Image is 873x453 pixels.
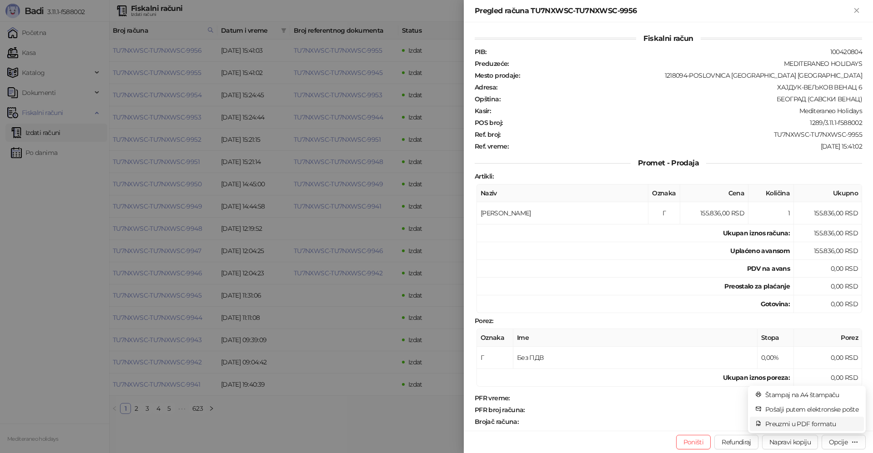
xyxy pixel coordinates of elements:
td: 1 [748,202,794,224]
div: Opcije [829,438,848,446]
span: Štampaj na A4 štampaču [765,390,858,400]
td: Г [477,347,513,369]
strong: Mesto prodaje : [475,71,520,80]
th: Oznaka [477,329,513,347]
div: TU7NXWSC-TU7NXWSC-9956 [526,406,863,414]
th: Količina [748,184,794,202]
strong: Ukupan iznos poreza: [723,373,790,382]
button: Napravi kopiju [762,435,818,449]
strong: Brojač računa : [475,418,518,426]
th: Cena [680,184,748,202]
td: [PERSON_NAME] [477,202,648,224]
div: Pregled računa TU7NXWSC-TU7NXWSC-9956 [475,5,851,16]
th: Porez [794,329,862,347]
strong: Preostalo za plaćanje [724,282,790,290]
td: 0,00 RSD [794,369,862,387]
span: Fiskalni račun [636,34,700,43]
strong: Adresa : [475,83,497,91]
strong: Ref. broj : [475,130,501,139]
td: 155.836,00 RSD [794,202,862,224]
strong: Gotovina : [761,300,790,308]
div: 100420804 [487,48,863,56]
button: Refundiraj [714,435,758,449]
strong: Opština : [475,95,500,103]
td: Г [648,202,680,224]
div: 1289/3.11.1-f588002 [503,119,863,127]
span: Promet - Prodaja [631,159,706,167]
td: 0,00 RSD [794,260,862,278]
div: MEDITERANEO HOLIDAYS [510,60,863,68]
div: Mediteraneo Holidays [492,107,863,115]
div: [DATE] 15:41:02 [509,142,863,150]
th: Ime [513,329,758,347]
strong: Ukupan iznos računa : [723,229,790,237]
div: [DATE] 15:41:03 [511,394,863,402]
div: 1218094-POSLOVNICA [GEOGRAPHIC_DATA] [GEOGRAPHIC_DATA] [521,71,863,80]
td: 155.836,00 RSD [794,242,862,260]
td: 0,00% [758,347,794,369]
td: 0,00 RSD [794,295,862,313]
td: 155.836,00 RSD [794,224,862,242]
td: Без ПДВ [513,347,758,369]
strong: PDV na avans [747,264,790,273]
strong: Uplaćeno avansom [730,247,790,255]
span: Pošalji putem elektronske pošte [765,404,858,414]
button: Opcije [822,435,866,449]
strong: Preduzeće : [475,60,509,68]
th: Naziv [477,184,648,202]
td: 0,00 RSD [794,278,862,295]
div: БЕОГРАД (САВСКИ ВЕНАЦ) [501,95,863,103]
div: ХАЈДУК-ВЕЉКОВ ВЕНАЦ 6 [498,83,863,91]
strong: Ref. vreme : [475,142,508,150]
span: Napravi kopiju [769,438,811,446]
strong: Kasir : [475,107,491,115]
button: Zatvori [851,5,862,16]
td: 0,00 RSD [794,347,862,369]
strong: POS broj : [475,119,502,127]
span: Preuzmi u PDF formatu [765,419,858,429]
div: TU7NXWSC-TU7NXWSC-9955 [502,130,863,139]
strong: PIB : [475,48,486,56]
th: Oznaka [648,184,680,202]
div: 2598/9956ПП [519,418,863,426]
strong: Porez : [475,317,493,325]
th: Stopa [758,329,794,347]
td: 155.836,00 RSD [680,202,748,224]
button: Poništi [676,435,711,449]
th: Ukupno [794,184,862,202]
strong: PFR vreme : [475,394,510,402]
strong: PFR broj računa : [475,406,525,414]
strong: Artikli : [475,172,493,180]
